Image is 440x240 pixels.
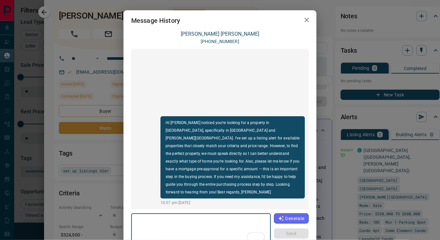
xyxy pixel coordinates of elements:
[201,38,239,45] p: [PHONE_NUMBER]
[181,31,259,37] a: [PERSON_NAME] [PERSON_NAME]
[160,200,305,206] p: 10:57 pm [DATE]
[124,10,188,31] h2: Message History
[274,213,309,224] button: Generate
[166,119,300,196] p: Hi [PERSON_NAME] noticed you’re looking for a property in [GEOGRAPHIC_DATA], specifically in [GEO...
